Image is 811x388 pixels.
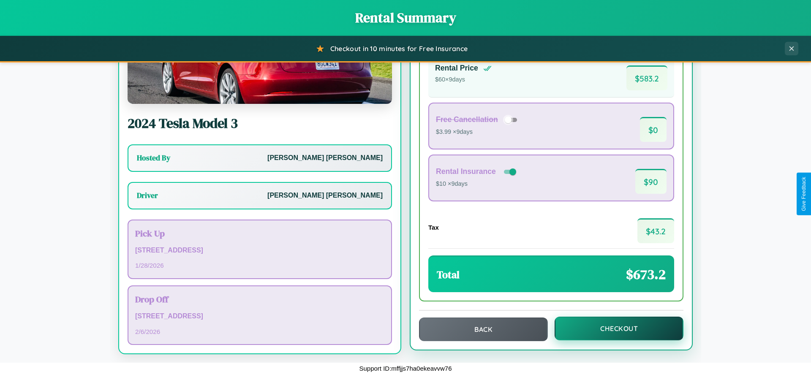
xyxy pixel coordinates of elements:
p: [STREET_ADDRESS] [135,310,384,323]
p: 1 / 28 / 2026 [135,260,384,271]
span: $ 43.2 [637,218,674,243]
button: Checkout [555,317,683,340]
button: Back [419,317,548,341]
p: $10 × 9 days [436,179,518,190]
p: [PERSON_NAME] [PERSON_NAME] [267,152,383,164]
h3: Total [437,268,460,282]
span: $ 583.2 [626,65,667,90]
h3: Hosted By [137,153,170,163]
p: [STREET_ADDRESS] [135,244,384,257]
h4: Free Cancellation [436,115,498,124]
p: $ 60 × 9 days [435,74,492,85]
span: $ 0 [640,117,667,142]
h4: Tax [428,224,439,231]
p: 2 / 6 / 2026 [135,326,384,337]
h1: Rental Summary [8,8,803,27]
p: Support ID: mffjjs7ha0ekeavvw76 [359,363,452,374]
span: $ 90 [635,169,667,194]
h3: Drop Off [135,293,384,305]
h3: Pick Up [135,227,384,239]
h4: Rental Insurance [436,167,496,176]
h2: 2024 Tesla Model 3 [128,114,392,133]
span: Checkout in 10 minutes for Free Insurance [330,44,468,53]
h4: Rental Price [435,64,478,73]
p: $3.99 × 9 days [436,127,520,138]
div: Give Feedback [801,177,807,211]
p: [PERSON_NAME] [PERSON_NAME] [267,190,383,202]
h3: Driver [137,190,158,201]
span: $ 673.2 [626,265,666,284]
